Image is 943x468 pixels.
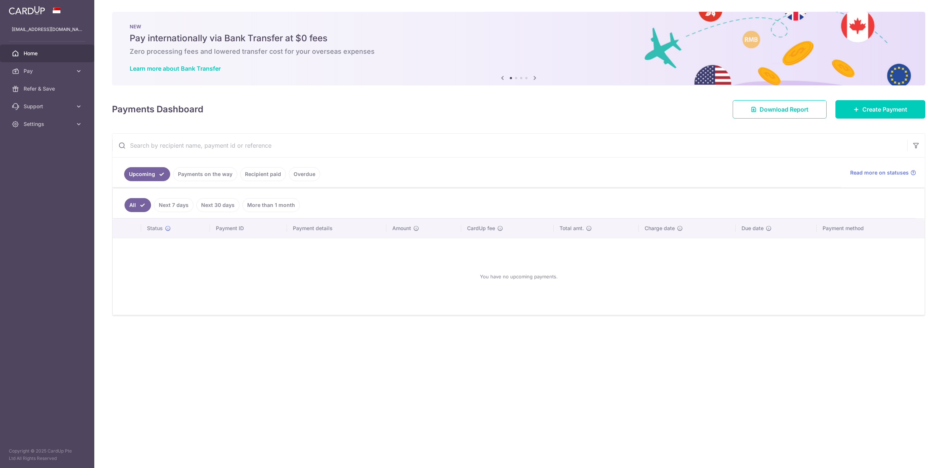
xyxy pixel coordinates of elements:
[240,167,286,181] a: Recipient paid
[124,167,170,181] a: Upcoming
[645,225,675,232] span: Charge date
[130,47,908,56] h6: Zero processing fees and lowered transfer cost for your overseas expenses
[112,103,203,116] h4: Payments Dashboard
[24,85,72,92] span: Refer & Save
[287,219,386,238] th: Payment details
[130,32,908,44] h5: Pay internationally via Bank Transfer at $0 fees
[173,167,237,181] a: Payments on the way
[392,225,411,232] span: Amount
[122,244,916,309] div: You have no upcoming payments.
[12,26,83,33] p: [EMAIL_ADDRESS][DOMAIN_NAME]
[560,225,584,232] span: Total amt.
[467,225,495,232] span: CardUp fee
[817,219,925,238] th: Payment method
[242,198,300,212] a: More than 1 month
[112,134,907,157] input: Search by recipient name, payment id or reference
[147,225,163,232] span: Status
[760,105,809,114] span: Download Report
[289,167,320,181] a: Overdue
[9,6,45,15] img: CardUp
[24,67,72,75] span: Pay
[850,169,909,176] span: Read more on statuses
[862,105,907,114] span: Create Payment
[850,169,916,176] a: Read more on statuses
[125,198,151,212] a: All
[24,50,72,57] span: Home
[154,198,193,212] a: Next 7 days
[733,100,827,119] a: Download Report
[196,198,239,212] a: Next 30 days
[742,225,764,232] span: Due date
[112,12,925,85] img: Bank transfer banner
[130,24,908,29] p: NEW
[24,103,72,110] span: Support
[835,100,925,119] a: Create Payment
[210,219,287,238] th: Payment ID
[24,120,72,128] span: Settings
[130,65,221,72] a: Learn more about Bank Transfer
